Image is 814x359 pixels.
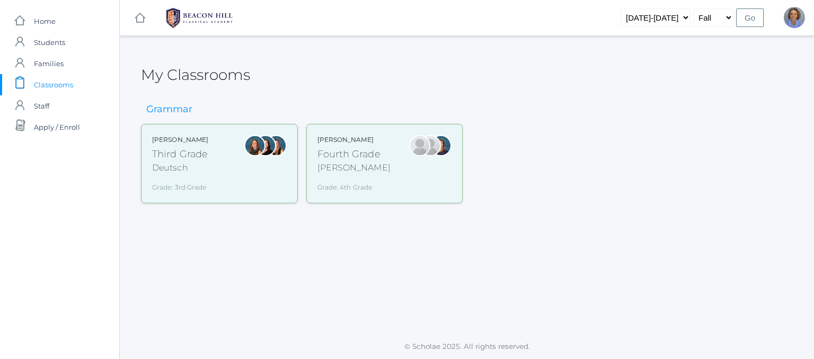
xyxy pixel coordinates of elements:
[34,11,56,32] span: Home
[409,135,430,156] div: Lydia Chaffin
[152,135,208,145] div: [PERSON_NAME]
[120,341,814,352] p: © Scholae 2025. All rights reserved.
[255,135,276,156] div: Katie Watters
[152,147,208,161] div: Third Grade
[141,67,250,83] h2: My Classrooms
[34,32,65,53] span: Students
[141,104,198,115] h3: Grammar
[420,135,441,156] div: Heather Porter
[317,161,391,174] div: [PERSON_NAME]
[160,5,239,31] img: BHCALogos-05-308ed15e86a5a0abce9b8dd61676a3503ac9727e845dece92d48e8588c001991.png
[317,135,391,145] div: [PERSON_NAME]
[784,7,805,28] div: Sandra Velasquez
[34,95,49,116] span: Staff
[244,135,266,156] div: Andrea Deutsch
[317,147,391,161] div: Fourth Grade
[34,74,73,95] span: Classrooms
[152,178,208,192] div: Grade: 3rd Grade
[430,135,452,156] div: Ellie Bradley
[736,8,764,27] input: Go
[317,178,391,192] div: Grade: 4th Grade
[266,135,287,156] div: Juliana Fowler
[34,116,80,138] span: Apply / Enroll
[152,161,208,174] div: Deutsch
[34,53,64,74] span: Families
